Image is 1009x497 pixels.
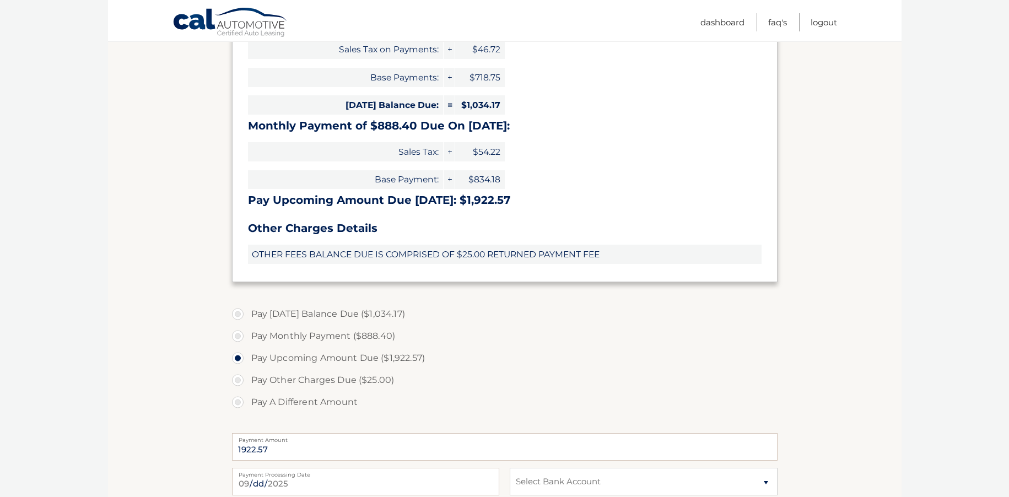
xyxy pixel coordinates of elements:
[232,391,778,413] label: Pay A Different Amount
[232,433,778,442] label: Payment Amount
[811,13,837,31] a: Logout
[248,40,443,59] span: Sales Tax on Payments:
[455,142,505,161] span: $54.22
[248,68,443,87] span: Base Payments:
[455,170,505,190] span: $834.18
[172,7,288,39] a: Cal Automotive
[444,40,455,59] span: +
[768,13,787,31] a: FAQ's
[232,468,499,477] label: Payment Processing Date
[248,142,443,161] span: Sales Tax:
[232,303,778,325] label: Pay [DATE] Balance Due ($1,034.17)
[248,119,762,133] h3: Monthly Payment of $888.40 Due On [DATE]:
[455,40,505,59] span: $46.72
[455,95,505,115] span: $1,034.17
[444,95,455,115] span: =
[232,325,778,347] label: Pay Monthly Payment ($888.40)
[444,142,455,161] span: +
[232,468,499,495] input: Payment Date
[232,369,778,391] label: Pay Other Charges Due ($25.00)
[700,13,744,31] a: Dashboard
[455,68,505,87] span: $718.75
[232,347,778,369] label: Pay Upcoming Amount Due ($1,922.57)
[248,245,762,264] span: OTHER FEES BALANCE DUE IS COMPRISED OF $25.00 RETURNED PAYMENT FEE
[248,170,443,190] span: Base Payment:
[444,68,455,87] span: +
[248,193,762,207] h3: Pay Upcoming Amount Due [DATE]: $1,922.57
[248,222,762,235] h3: Other Charges Details
[232,433,778,461] input: Payment Amount
[444,170,455,190] span: +
[248,95,443,115] span: [DATE] Balance Due:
